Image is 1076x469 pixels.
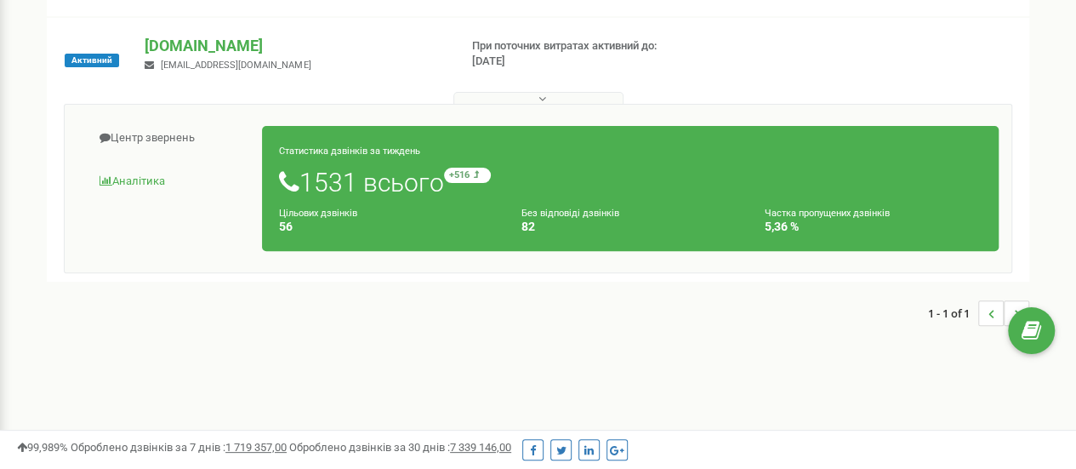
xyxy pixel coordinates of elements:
u: 1 719 357,00 [225,441,287,454]
span: Оброблено дзвінків за 30 днів : [289,441,511,454]
small: Без відповіді дзвінків [521,208,619,219]
u: 7 339 146,00 [450,441,511,454]
span: Активний [65,54,119,67]
small: Статистика дзвінків за тиждень [279,146,420,157]
h4: 82 [521,220,738,233]
nav: ... [928,283,1029,343]
small: Частка пропущених дзвінків [765,208,890,219]
span: Оброблено дзвінків за 7 днів : [71,441,287,454]
a: Центр звернень [77,117,263,159]
a: Аналiтика [77,161,263,203]
span: 1 - 1 of 1 [928,300,978,326]
h1: 1531 всього [279,168,982,197]
small: Цільових дзвінків [279,208,357,219]
span: 99,989% [17,441,68,454]
h4: 5,36 % [765,220,982,233]
small: +516 [444,168,491,183]
span: [EMAIL_ADDRESS][DOMAIN_NAME] [161,60,310,71]
h4: 56 [279,220,496,233]
p: [DOMAIN_NAME] [145,35,444,57]
p: При поточних витратах активний до: [DATE] [472,38,690,70]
